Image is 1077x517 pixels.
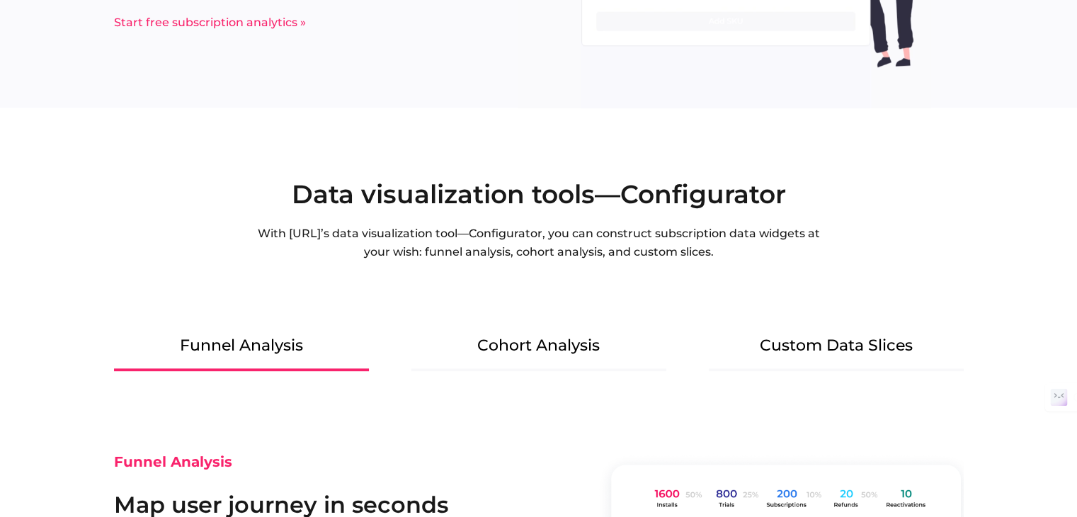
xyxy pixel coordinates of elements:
[114,16,306,29] a: Start free subscription analytics »
[114,452,476,472] div: Funnel Analysis
[246,225,831,261] p: With [URL]’s data visualization tool—Configurator, you can construct subscription data widgets at...
[411,331,666,371] div: Cohort Analysis
[114,181,964,207] h2: Data visualization tools—Configurator
[114,331,369,371] div: Funnel Analysis
[709,331,964,371] div: Custom Data Slices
